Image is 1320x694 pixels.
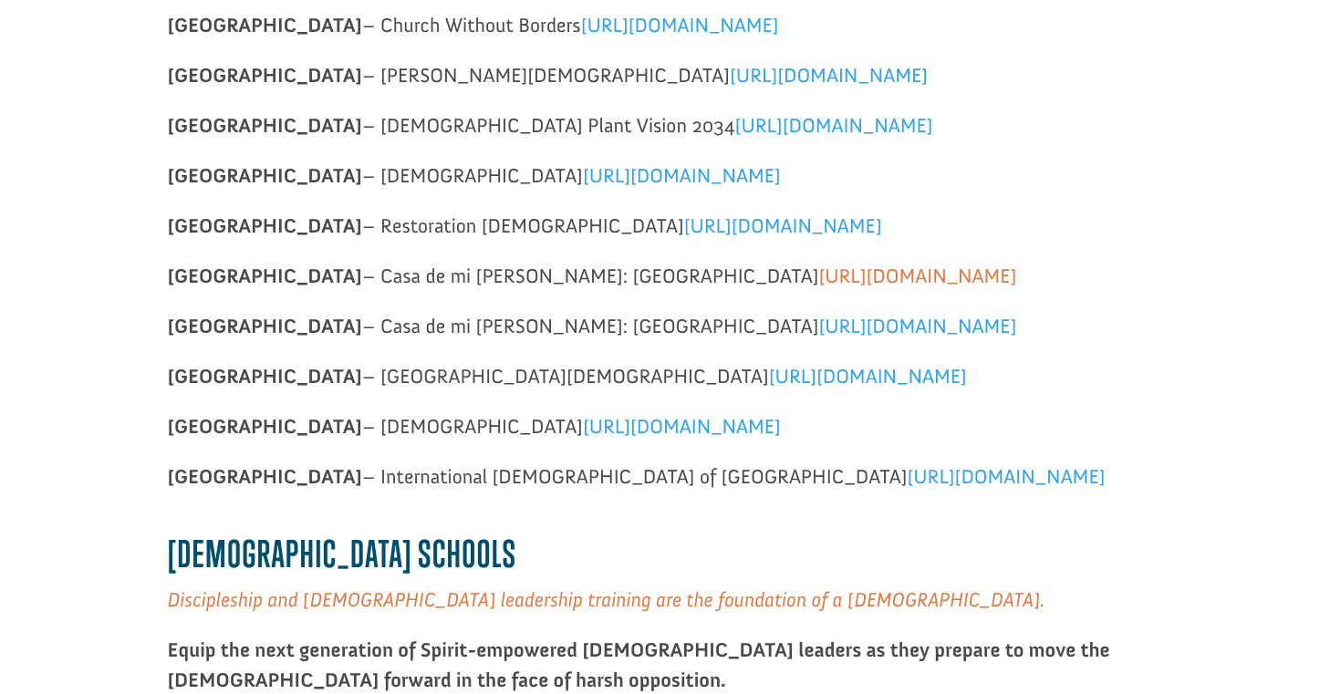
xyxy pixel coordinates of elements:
strong: Builders International [43,56,154,69]
span: [URL][DOMAIN_NAME] [730,63,928,88]
span: [URL][DOMAIN_NAME] [583,163,781,188]
a: [URL][DOMAIN_NAME] [583,163,781,197]
a: [URL][DOMAIN_NAME] [583,414,781,448]
span: – Casa de mi [PERSON_NAME]: [GEOGRAPHIC_DATA] [168,264,1017,288]
span: – [DEMOGRAPHIC_DATA] [168,163,583,188]
span: [URL][DOMAIN_NAME] [580,13,778,37]
img: US.png [33,73,46,86]
img: emoji thumbsUp [133,38,148,53]
span: [URL][DOMAIN_NAME] [583,414,781,439]
strong: [GEOGRAPHIC_DATA] [168,264,362,288]
strong: [GEOGRAPHIC_DATA] [168,364,362,388]
span: [URL][DOMAIN_NAME] [734,113,932,138]
strong: [GEOGRAPHIC_DATA] [168,163,362,188]
strong: [GEOGRAPHIC_DATA] [168,213,362,238]
span: Discipleship and [DEMOGRAPHIC_DATA] leadership training are the foundation of a [DEMOGRAPHIC_DATA]. [168,586,1045,611]
strong: [GEOGRAPHIC_DATA] [168,414,362,439]
strong: [GEOGRAPHIC_DATA] [168,113,362,138]
strong: [GEOGRAPHIC_DATA] [168,314,362,338]
span: – [DEMOGRAPHIC_DATA] Plant Vision 2034 [168,113,735,138]
a: [URL][DOMAIN_NAME] [683,213,881,247]
span: – [PERSON_NAME][DEMOGRAPHIC_DATA] [168,63,730,88]
span: – International [DEMOGRAPHIC_DATA] of [GEOGRAPHIC_DATA] [168,464,908,489]
span: – Restoration [DEMOGRAPHIC_DATA] [168,213,684,238]
button: Donate [258,36,339,69]
span: – Casa de mi [PERSON_NAME]: [GEOGRAPHIC_DATA] [168,314,819,338]
a: [URL][DOMAIN_NAME] [734,113,932,147]
strong: [GEOGRAPHIC_DATA] [168,63,362,88]
span: [URL][DOMAIN_NAME] [907,464,1105,489]
a: [URL][DOMAIN_NAME] [580,13,778,47]
a: [URL][DOMAIN_NAME] [818,314,1016,347]
a: [URL][DOMAIN_NAME] [818,264,1016,297]
strong: [GEOGRAPHIC_DATA] [168,13,362,37]
strong: [GEOGRAPHIC_DATA] [168,464,362,489]
a: [URL][DOMAIN_NAME] [907,464,1105,498]
div: [PERSON_NAME] &Faith G. donated $100 [33,18,251,55]
span: [URL][DOMAIN_NAME] [818,314,1016,338]
div: to [33,57,251,69]
span: [URL][DOMAIN_NAME] [769,364,967,388]
span: – [DEMOGRAPHIC_DATA] [168,414,583,439]
span: [URL][DOMAIN_NAME] [683,213,881,238]
span: – [GEOGRAPHIC_DATA][DEMOGRAPHIC_DATA] [168,364,769,388]
strong: Equip the next generation of Spirit-empowered [DEMOGRAPHIC_DATA] leaders as they prepare to move ... [168,637,1110,691]
a: [URL][DOMAIN_NAME] [769,364,967,398]
span: Tulsa , [GEOGRAPHIC_DATA] [49,73,186,86]
span: – Church Without Borders [168,13,581,37]
a: [URL][DOMAIN_NAME] [730,63,928,97]
b: [DEMOGRAPHIC_DATA] Schools [168,531,517,575]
